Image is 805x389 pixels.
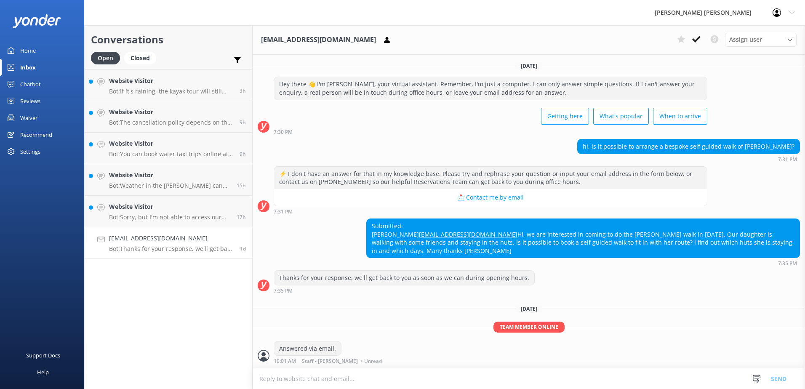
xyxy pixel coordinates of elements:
[725,33,797,46] div: Assign User
[237,182,246,189] span: Sep 20 2025 07:24pm (UTC +12:00) Pacific/Auckland
[37,364,49,381] div: Help
[593,108,649,125] button: What's popular
[516,305,542,312] span: [DATE]
[240,150,246,157] span: Sep 21 2025 12:55am (UTC +12:00) Pacific/Auckland
[274,77,707,99] div: Hey there 👋 I'm [PERSON_NAME], your virtual assistant. Remember, I'm just a computer. I can only ...
[778,261,797,266] strong: 7:35 PM
[20,93,40,109] div: Reviews
[20,59,36,76] div: Inbox
[20,76,41,93] div: Chatbot
[20,109,37,126] div: Waiver
[85,101,252,133] a: Website VisitorBot:The cancellation policy depends on the type of trip you are on. If your travel...
[85,227,252,259] a: [EMAIL_ADDRESS][DOMAIN_NAME]Bot:Thanks for your response, we'll get back to you as soon as we can...
[577,156,800,162] div: Sep 19 2025 07:31pm (UTC +12:00) Pacific/Auckland
[274,189,707,206] button: 📩 Contact me by email
[85,164,252,196] a: Website VisitorBot:Weather in the [PERSON_NAME] can be changeable and different in parts of the P...
[109,107,233,117] h4: Website Visitor
[778,157,797,162] strong: 7:31 PM
[13,14,61,28] img: yonder-white-logo.png
[516,62,542,69] span: [DATE]
[419,230,517,238] a: [EMAIL_ADDRESS][DOMAIN_NAME]
[20,126,52,143] div: Recommend
[274,358,384,364] div: Sep 21 2025 10:01am (UTC +12:00) Pacific/Auckland
[240,119,246,126] span: Sep 21 2025 01:31am (UTC +12:00) Pacific/Auckland
[274,167,707,189] div: ⚡ I don't have an answer for that in my knowledge base. Please try and rephrase your question or ...
[109,150,233,158] p: Bot: You can book water taxi trips online at [URL][DOMAIN_NAME]. However, there is no information...
[541,108,589,125] button: Getting here
[91,53,124,62] a: Open
[85,69,252,101] a: Website VisitorBot:If it's raining, the kayak tour will still proceed as rain doesn't stop the fu...
[109,88,233,95] p: Bot: If it's raining, the kayak tour will still proceed as rain doesn't stop the fun. However, st...
[109,182,230,189] p: Bot: Weather in the [PERSON_NAME] can be changeable and different in parts of the Park. For an up...
[274,341,341,356] div: Answered via email.
[124,52,156,64] div: Closed
[367,219,800,258] div: Submitted: [PERSON_NAME] Hi, we are interested in coming to do the [PERSON_NAME] walk in [DATE]. ...
[361,359,382,364] span: • Unread
[274,208,707,214] div: Sep 19 2025 07:31pm (UTC +12:00) Pacific/Auckland
[20,143,40,160] div: Settings
[302,359,358,364] span: Staff - [PERSON_NAME]
[20,42,36,59] div: Home
[109,245,234,253] p: Bot: Thanks for your response, we'll get back to you as soon as we can during opening hours.
[240,87,246,94] span: Sep 21 2025 07:31am (UTC +12:00) Pacific/Auckland
[653,108,707,125] button: When to arrive
[109,139,233,148] h4: Website Visitor
[493,322,565,332] span: Team member online
[109,234,234,243] h4: [EMAIL_ADDRESS][DOMAIN_NAME]
[274,271,534,285] div: Thanks for your response, we'll get back to you as soon as we can during opening hours.
[261,35,376,45] h3: [EMAIL_ADDRESS][DOMAIN_NAME]
[274,359,296,364] strong: 10:01 AM
[274,130,293,135] strong: 7:30 PM
[274,209,293,214] strong: 7:31 PM
[274,288,293,293] strong: 7:35 PM
[109,119,233,126] p: Bot: The cancellation policy depends on the type of trip you are on. If your travel plans have be...
[729,35,762,44] span: Assign user
[274,129,707,135] div: Sep 19 2025 07:30pm (UTC +12:00) Pacific/Auckland
[237,213,246,221] span: Sep 20 2025 05:30pm (UTC +12:00) Pacific/Auckland
[578,139,800,154] div: hi, is it possible to arrange a bespoke self guided walk of [PERSON_NAME]?
[26,347,60,364] div: Support Docs
[124,53,160,62] a: Closed
[109,76,233,85] h4: Website Visitor
[240,245,246,252] span: Sep 19 2025 07:35pm (UTC +12:00) Pacific/Auckland
[91,52,120,64] div: Open
[85,133,252,164] a: Website VisitorBot:You can book water taxi trips online at [URL][DOMAIN_NAME]. However, there is ...
[91,32,246,48] h2: Conversations
[109,171,230,180] h4: Website Visitor
[274,288,535,293] div: Sep 19 2025 07:35pm (UTC +12:00) Pacific/Auckland
[109,213,230,221] p: Bot: Sorry, but I'm not able to access our real-time availability. You can check availability by ...
[85,196,252,227] a: Website VisitorBot:Sorry, but I'm not able to access our real-time availability. You can check av...
[366,260,800,266] div: Sep 19 2025 07:35pm (UTC +12:00) Pacific/Auckland
[109,202,230,211] h4: Website Visitor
